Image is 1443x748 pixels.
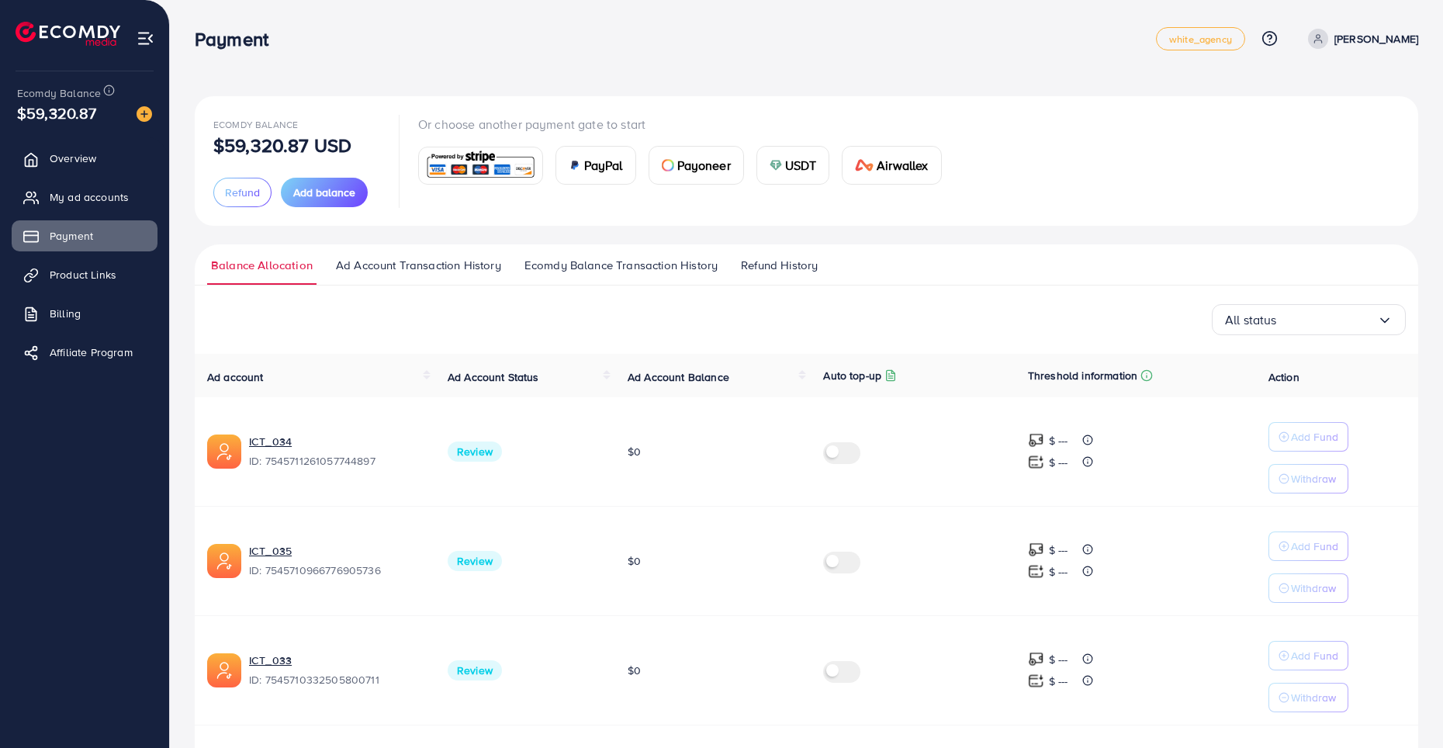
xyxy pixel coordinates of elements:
p: $ --- [1049,541,1068,559]
span: Airwallex [877,156,928,175]
span: Overview [50,151,96,166]
a: Affiliate Program [12,337,157,368]
span: $59,320.87 [17,102,97,124]
span: ID: 7545710966776905736 [249,563,423,578]
p: [PERSON_NAME] [1334,29,1418,48]
img: card [424,149,538,182]
span: Payoneer [677,156,731,175]
span: Action [1268,369,1299,385]
span: Ecomdy Balance [17,85,101,101]
span: Add balance [293,185,355,200]
img: top-up amount [1028,651,1044,667]
img: card [855,159,874,171]
button: Add Fund [1268,641,1348,670]
p: $ --- [1049,453,1068,472]
a: Product Links [12,259,157,290]
p: $ --- [1049,650,1068,669]
button: Add Fund [1268,422,1348,452]
span: $0 [628,663,641,678]
img: card [770,159,782,171]
p: Withdraw [1291,469,1336,488]
span: Review [448,442,502,462]
div: <span class='underline'>ICT_035</span></br>7545710966776905736 [249,543,423,579]
img: card [569,159,581,171]
a: ICT_035 [249,543,423,559]
img: card [662,159,674,171]
span: Billing [50,306,81,321]
span: Refund History [741,257,818,274]
span: Ecomdy Balance Transaction History [524,257,718,274]
p: Add Fund [1291,537,1338,556]
input: Search for option [1277,308,1377,332]
a: cardAirwallex [842,146,941,185]
span: All status [1225,308,1277,332]
span: Ad Account Balance [628,369,729,385]
p: $ --- [1049,431,1068,450]
a: Overview [12,143,157,174]
a: Billing [12,298,157,329]
a: [PERSON_NAME] [1302,29,1418,49]
p: Add Fund [1291,646,1338,665]
p: $ --- [1049,672,1068,691]
span: Review [448,551,502,571]
p: Add Fund [1291,428,1338,446]
span: Ad account [207,369,264,385]
span: USDT [785,156,817,175]
span: Ecomdy Balance [213,118,298,131]
img: top-up amount [1028,542,1044,558]
img: ic-ads-acc.e4c84228.svg [207,653,241,687]
span: Review [448,660,502,680]
span: ID: 7545710332505800711 [249,672,423,687]
p: Or choose another payment gate to start [418,115,954,133]
img: top-up amount [1028,432,1044,448]
div: <span class='underline'>ICT_034</span></br>7545711261057744897 [249,434,423,469]
span: white_agency [1169,34,1232,44]
span: Product Links [50,267,116,282]
span: $0 [628,553,641,569]
button: Withdraw [1268,683,1348,712]
p: Threshold information [1028,366,1137,385]
span: Refund [225,185,260,200]
span: $0 [628,444,641,459]
a: ICT_033 [249,653,423,668]
button: Refund [213,178,272,207]
button: Add balance [281,178,368,207]
img: top-up amount [1028,673,1044,689]
button: Withdraw [1268,464,1348,493]
span: ID: 7545711261057744897 [249,453,423,469]
h3: Payment [195,28,281,50]
span: Affiliate Program [50,345,133,360]
div: <span class='underline'>ICT_033</span></br>7545710332505800711 [249,653,423,688]
p: $59,320.87 USD [213,136,351,154]
img: image [137,106,152,122]
a: cardPayPal [555,146,636,185]
button: Withdraw [1268,573,1348,603]
a: Payment [12,220,157,251]
img: ic-ads-acc.e4c84228.svg [207,544,241,578]
img: ic-ads-acc.e4c84228.svg [207,435,241,469]
span: Ad Account Status [448,369,539,385]
a: card [418,147,543,185]
a: cardPayoneer [649,146,744,185]
img: logo [16,22,120,46]
a: My ad accounts [12,182,157,213]
p: Auto top-up [823,366,881,385]
img: top-up amount [1028,563,1044,580]
span: Payment [50,228,93,244]
p: Withdraw [1291,579,1336,597]
span: PayPal [584,156,623,175]
div: Search for option [1212,304,1406,335]
a: ICT_034 [249,434,423,449]
span: Balance Allocation [211,257,313,274]
span: My ad accounts [50,189,129,205]
button: Add Fund [1268,532,1348,561]
img: menu [137,29,154,47]
a: cardUSDT [756,146,830,185]
a: white_agency [1156,27,1245,50]
p: Withdraw [1291,688,1336,707]
img: top-up amount [1028,454,1044,470]
span: Ad Account Transaction History [336,257,501,274]
p: $ --- [1049,563,1068,581]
